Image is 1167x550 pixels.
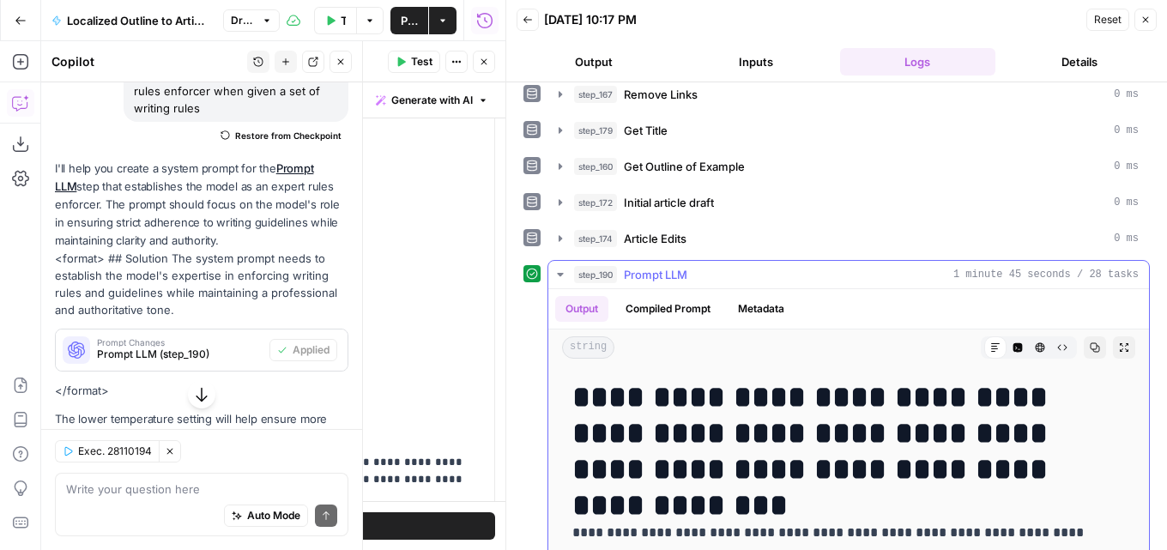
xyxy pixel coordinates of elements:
[548,189,1149,216] button: 0 ms
[1002,48,1158,76] button: Details
[390,7,428,34] button: Publish
[401,12,418,29] span: Publish
[728,296,795,322] button: Metadata
[55,440,159,462] button: Exec. 28110194
[124,43,348,122] div: Write me a system prompt establishing the model as an expert rules enforcer when given a set of w...
[624,122,668,139] span: Get Title
[574,266,617,283] span: step_190
[55,410,348,501] p: The lower temperature setting will help ensure more consistent and precise rule enforcement. The ...
[411,54,432,70] span: Test
[231,13,257,28] span: Draft
[624,194,714,211] span: Initial article draft
[247,508,300,523] span: Auto Mode
[615,296,721,322] button: Compiled Prompt
[55,160,348,501] div: <format> ## Solution The system prompt needs to establish the model's expertise in enforcing writ...
[1094,12,1122,27] span: Reset
[235,129,342,142] span: Restore from Checkpoint
[224,505,308,527] button: Auto Mode
[840,48,995,76] button: Logs
[391,93,473,108] span: Generate with AI
[574,86,617,103] span: step_167
[223,9,280,32] button: Draft
[388,51,440,73] button: Test
[574,122,617,139] span: step_179
[67,12,209,29] span: Localized Outline to Article
[624,86,698,103] span: Remove Links
[1114,87,1139,102] span: 0 ms
[624,266,687,283] span: Prompt LLM
[548,153,1149,180] button: 0 ms
[369,89,495,112] button: Generate with AI
[55,160,348,251] p: I'll help you create a system prompt for the step that establishes the model as an expert rules e...
[97,338,263,347] span: Prompt Changes
[41,7,220,34] button: Localized Outline to Article
[562,336,614,359] span: string
[269,339,337,361] button: Applied
[953,267,1139,282] span: 1 minute 45 seconds / 28 tasks
[78,444,152,459] span: Exec. 28110194
[574,194,617,211] span: step_172
[548,225,1149,252] button: 0 ms
[548,261,1149,288] button: 1 minute 45 seconds / 28 tasks
[624,230,686,247] span: Article Edits
[679,48,834,76] button: Inputs
[548,117,1149,144] button: 0 ms
[55,161,313,193] a: Prompt LLM
[1086,9,1129,31] button: Reset
[574,158,617,175] span: step_160
[97,347,263,362] span: Prompt LLM (step_190)
[624,158,745,175] span: Get Outline of Example
[51,53,242,70] div: Copilot
[548,81,1149,108] button: 0 ms
[517,48,672,76] button: Output
[574,230,617,247] span: step_174
[555,296,608,322] button: Output
[1114,231,1139,246] span: 0 ms
[341,12,346,29] span: Test Workflow
[214,125,348,146] button: Restore from Checkpoint
[1114,159,1139,174] span: 0 ms
[1114,123,1139,138] span: 0 ms
[293,342,330,358] span: Applied
[314,7,356,34] button: Test Workflow
[1114,195,1139,210] span: 0 ms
